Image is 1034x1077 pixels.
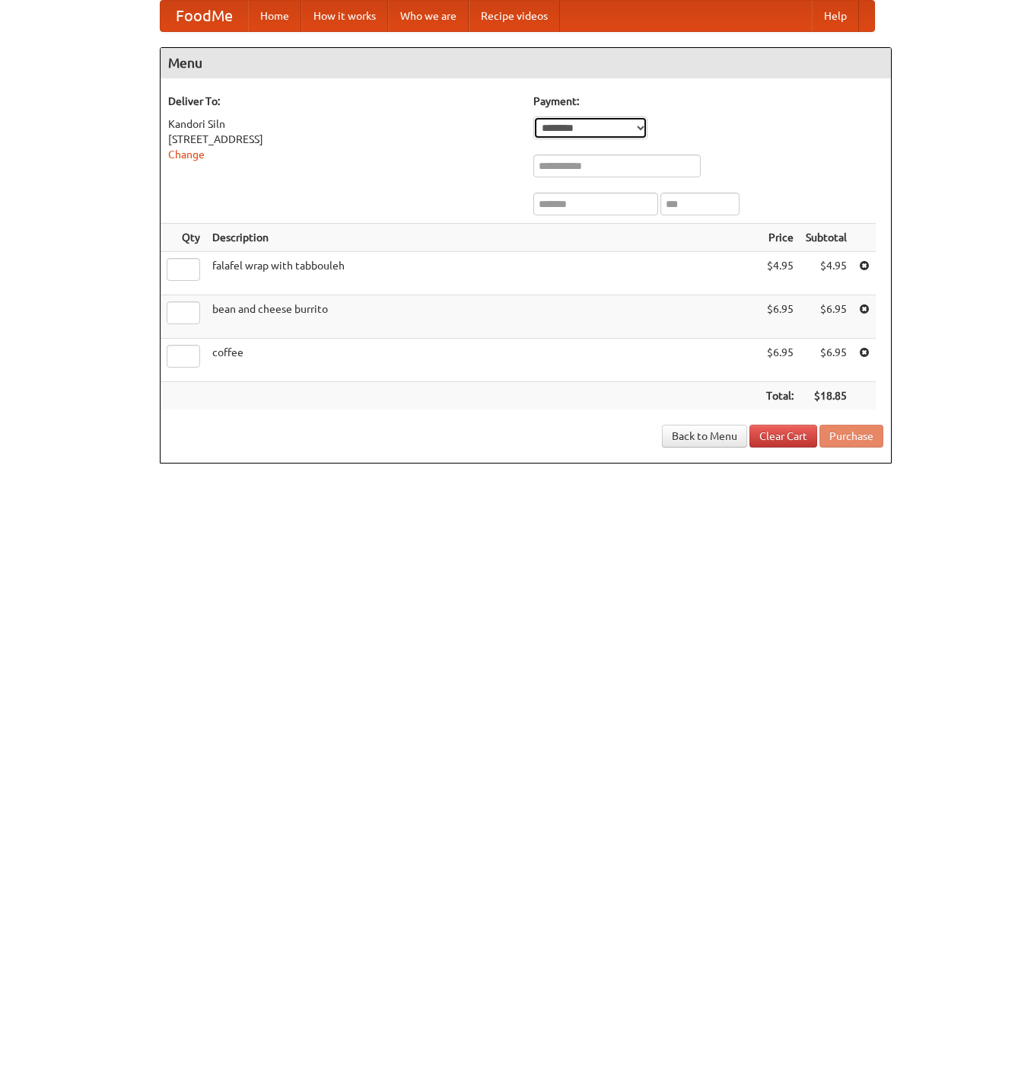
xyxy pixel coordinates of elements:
a: Recipe videos [469,1,560,31]
th: Price [760,224,800,252]
td: $6.95 [760,339,800,382]
a: Who we are [388,1,469,31]
a: Change [168,148,205,161]
td: $6.95 [800,339,853,382]
td: $4.95 [800,252,853,295]
a: FoodMe [161,1,248,31]
h5: Deliver To: [168,94,518,109]
a: Back to Menu [662,425,747,448]
a: Help [812,1,859,31]
div: Kandori Siln [168,116,518,132]
th: Qty [161,224,206,252]
a: Home [248,1,301,31]
h4: Menu [161,48,891,78]
a: Clear Cart [749,425,817,448]
th: Total: [760,382,800,410]
td: falafel wrap with tabbouleh [206,252,760,295]
td: coffee [206,339,760,382]
a: How it works [301,1,388,31]
button: Purchase [819,425,883,448]
td: bean and cheese burrito [206,295,760,339]
th: $18.85 [800,382,853,410]
td: $4.95 [760,252,800,295]
h5: Payment: [533,94,883,109]
div: [STREET_ADDRESS] [168,132,518,147]
td: $6.95 [760,295,800,339]
th: Subtotal [800,224,853,252]
th: Description [206,224,760,252]
td: $6.95 [800,295,853,339]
